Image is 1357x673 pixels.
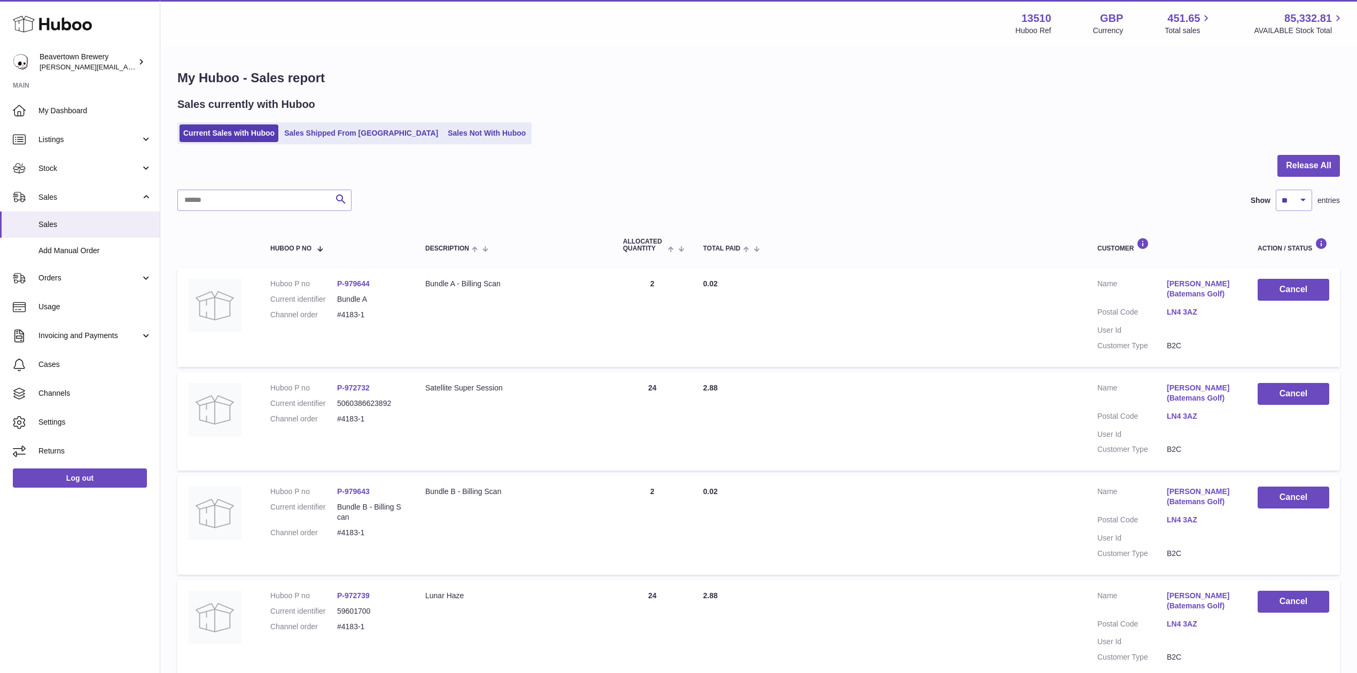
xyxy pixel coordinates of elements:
[425,279,602,289] div: Bundle A - Billing Scan
[1097,307,1167,320] dt: Postal Code
[270,310,337,320] dt: Channel order
[337,279,370,288] a: P-979644
[1097,619,1167,632] dt: Postal Code
[612,476,692,574] td: 2
[1167,591,1236,611] a: [PERSON_NAME] (Batemans Golf)
[270,279,337,289] dt: Huboo P no
[1258,279,1329,301] button: Cancel
[13,54,29,70] img: Matthew.McCormack@beavertownbrewery.co.uk
[337,528,404,538] dd: #4183-1
[188,591,241,644] img: no-photo.jpg
[188,383,241,436] img: no-photo.jpg
[38,135,141,145] span: Listings
[1097,591,1167,614] dt: Name
[1258,487,1329,508] button: Cancel
[1097,383,1167,406] dt: Name
[270,502,337,522] dt: Current identifier
[1167,549,1236,559] dd: B2C
[1097,411,1167,424] dt: Postal Code
[1165,26,1212,36] span: Total sales
[623,238,665,252] span: ALLOCATED Quantity
[1317,195,1340,206] span: entries
[1021,11,1051,26] strong: 13510
[1097,444,1167,455] dt: Customer Type
[1167,383,1236,403] a: [PERSON_NAME] (Batemans Golf)
[337,487,370,496] a: P-979643
[1254,11,1344,36] a: 85,332.81 AVAILABLE Stock Total
[337,310,404,320] dd: #4183-1
[38,331,141,341] span: Invoicing and Payments
[1097,429,1167,440] dt: User Id
[177,97,315,112] h2: Sales currently with Huboo
[1167,307,1236,317] a: LN4 3AZ
[1097,549,1167,559] dt: Customer Type
[1167,619,1236,629] a: LN4 3AZ
[270,383,337,393] dt: Huboo P no
[1016,26,1051,36] div: Huboo Ref
[38,246,152,256] span: Add Manual Order
[444,124,529,142] a: Sales Not With Huboo
[337,398,404,409] dd: 5060386623892
[425,487,602,497] div: Bundle B - Billing Scan
[38,106,152,116] span: My Dashboard
[270,606,337,616] dt: Current identifier
[1167,515,1236,525] a: LN4 3AZ
[1277,155,1340,177] button: Release All
[270,487,337,497] dt: Huboo P no
[1165,11,1212,36] a: 451.65 Total sales
[1167,341,1236,351] dd: B2C
[337,414,404,424] dd: #4183-1
[38,388,152,398] span: Channels
[38,359,152,370] span: Cases
[1167,279,1236,299] a: [PERSON_NAME] (Batemans Golf)
[1097,515,1167,528] dt: Postal Code
[612,268,692,366] td: 2
[270,245,311,252] span: Huboo P no
[40,52,136,72] div: Beavertown Brewery
[1100,11,1123,26] strong: GBP
[38,446,152,456] span: Returns
[1258,591,1329,613] button: Cancel
[38,163,141,174] span: Stock
[337,606,404,616] dd: 59601700
[1167,444,1236,455] dd: B2C
[188,487,241,540] img: no-photo.jpg
[270,294,337,304] dt: Current identifier
[703,591,718,600] span: 2.88
[703,487,718,496] span: 0.02
[188,279,241,332] img: no-photo.jpg
[1167,411,1236,421] a: LN4 3AZ
[40,62,271,71] span: [PERSON_NAME][EMAIL_ADDRESS][PERSON_NAME][DOMAIN_NAME]
[270,591,337,601] dt: Huboo P no
[13,468,147,488] a: Log out
[337,294,404,304] dd: Bundle A
[270,398,337,409] dt: Current identifier
[1097,238,1236,252] div: Customer
[1097,533,1167,543] dt: User Id
[425,591,602,601] div: Lunar Haze
[270,528,337,538] dt: Channel order
[38,273,141,283] span: Orders
[1167,652,1236,662] dd: B2C
[425,383,602,393] div: Satellite Super Session
[337,502,404,522] dd: Bundle B - Billing Scan
[38,417,152,427] span: Settings
[703,384,718,392] span: 2.88
[337,622,404,632] dd: #4183-1
[177,69,1340,87] h1: My Huboo - Sales report
[1254,26,1344,36] span: AVAILABLE Stock Total
[1097,637,1167,647] dt: User Id
[1097,325,1167,335] dt: User Id
[1167,487,1236,507] a: [PERSON_NAME] (Batemans Golf)
[1258,238,1329,252] div: Action / Status
[38,220,152,230] span: Sales
[612,372,692,471] td: 24
[703,245,740,252] span: Total paid
[1097,279,1167,302] dt: Name
[1097,341,1167,351] dt: Customer Type
[270,622,337,632] dt: Channel order
[703,279,718,288] span: 0.02
[337,591,370,600] a: P-972739
[1167,11,1200,26] span: 451.65
[1097,652,1167,662] dt: Customer Type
